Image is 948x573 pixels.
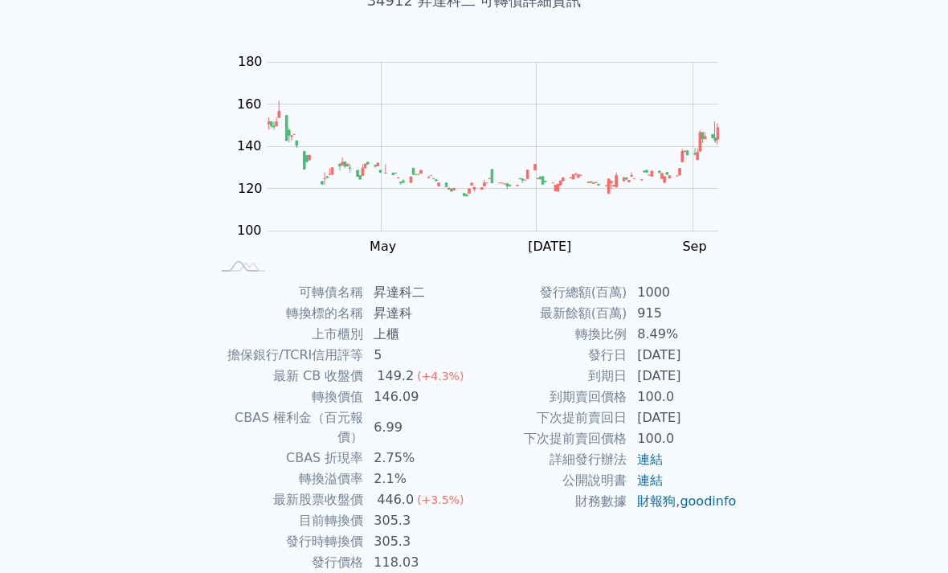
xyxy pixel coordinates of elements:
td: 100.0 [627,428,738,449]
a: 財報狗 [637,493,676,509]
td: 2.75% [364,448,474,469]
td: 上櫃 [364,324,474,345]
td: 擔保銀行/TCRI信用評等 [210,345,364,366]
td: 到期賣回價格 [474,387,627,407]
td: CBAS 權利金（百元報價） [210,407,364,448]
span: (+4.3%) [417,370,464,383]
td: 305.3 [364,510,474,531]
g: Chart [229,54,743,254]
a: goodinfo [680,493,736,509]
tspan: [DATE] [528,239,571,254]
td: , [627,491,738,512]
td: 到期日 [474,366,627,387]
td: 轉換標的名稱 [210,303,364,324]
td: 上市櫃別 [210,324,364,345]
td: 昇達科 [364,303,474,324]
td: 詳細發行辦法 [474,449,627,470]
td: 下次提前賣回價格 [474,428,627,449]
div: 446.0 [374,490,417,510]
td: CBAS 折現率 [210,448,364,469]
td: 發行日 [474,345,627,366]
tspan: 160 [237,96,262,112]
td: 2.1% [364,469,474,489]
td: 發行總額(百萬) [474,282,627,303]
td: 100.0 [627,387,738,407]
td: 發行價格 [210,552,364,573]
div: 聊天小工具 [868,496,948,573]
td: 305.3 [364,531,474,552]
tspan: May [370,239,396,254]
td: 1000 [627,282,738,303]
td: 發行時轉換價 [210,531,364,552]
td: 146.09 [364,387,474,407]
td: 公開說明書 [474,470,627,491]
td: 最新餘額(百萬) [474,303,627,324]
td: 6.99 [364,407,474,448]
span: (+3.5%) [417,493,464,506]
td: 5 [364,345,474,366]
td: 可轉債名稱 [210,282,364,303]
div: 149.2 [374,366,417,386]
td: 118.03 [364,552,474,573]
td: 下次提前賣回日 [474,407,627,428]
tspan: 140 [237,138,262,153]
td: 最新 CB 收盤價 [210,366,364,387]
td: 最新股票收盤價 [210,489,364,510]
tspan: Sep [682,239,706,254]
iframe: Chat Widget [868,496,948,573]
a: 連結 [637,452,663,467]
td: [DATE] [627,407,738,428]
td: 轉換比例 [474,324,627,345]
td: 目前轉換價 [210,510,364,531]
td: 財務數據 [474,491,627,512]
td: 915 [627,303,738,324]
td: [DATE] [627,345,738,366]
td: [DATE] [627,366,738,387]
tspan: 100 [237,223,262,238]
tspan: 180 [238,54,263,69]
td: 轉換價值 [210,387,364,407]
td: 昇達科二 [364,282,474,303]
td: 8.49% [627,324,738,345]
a: 連結 [637,473,663,488]
tspan: 120 [238,181,263,196]
td: 轉換溢價率 [210,469,364,489]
